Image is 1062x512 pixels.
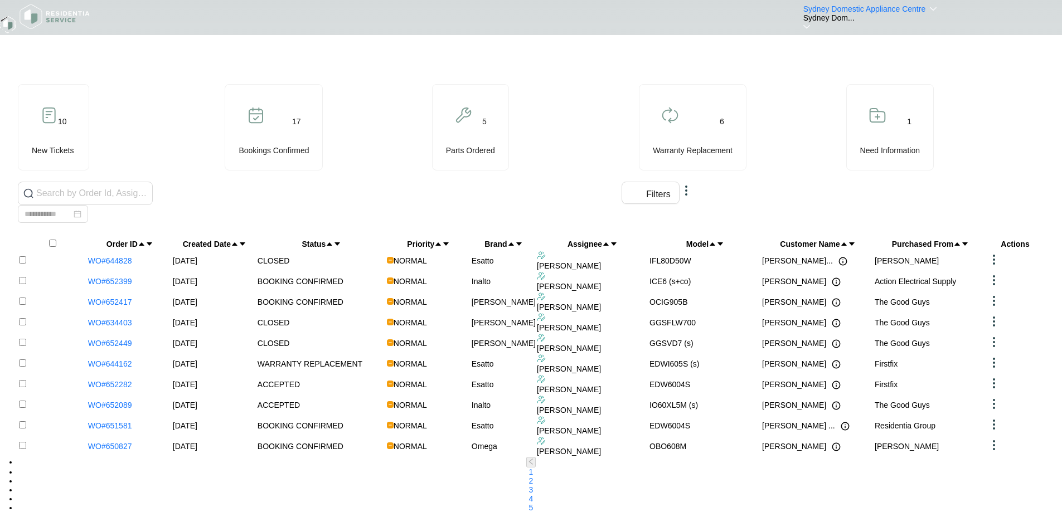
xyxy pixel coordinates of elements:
[394,298,427,306] span: NORMAL
[987,356,1001,369] img: dropdown arrow
[762,421,835,430] span: [PERSON_NAME] ...
[537,292,546,301] img: Assigner Icon
[537,385,648,394] p: [PERSON_NAME]
[258,401,300,409] span: ACCEPTED
[649,416,761,435] td: EDW6004S
[88,401,132,409] a: WO#652089
[394,401,427,409] span: NORMAL
[987,335,1001,349] img: dropdown arrow
[173,318,197,327] span: [DATE]
[875,318,930,327] span: The Good Guys
[832,360,841,369] img: Info icon
[106,240,138,248] span: Order ID
[258,240,386,248] th: Status
[987,274,1001,287] img: dropdown arrow
[258,339,290,348] span: CLOSED
[529,494,534,503] a: 4
[58,115,67,128] p: 10
[987,240,1043,248] th: Actions
[875,359,898,368] span: Firstfix
[875,298,930,306] span: The Good Guys
[472,298,536,306] span: [PERSON_NAME]
[258,380,300,389] span: ACCEPTED
[173,240,256,248] th: Created Date
[394,442,427,451] span: NORMAL
[387,339,394,346] img: Vercel Logo
[515,240,523,248] span: caret-down
[860,144,920,157] p: Need Information
[537,271,546,280] img: Assigner Icon
[387,360,394,367] img: Vercel Logo
[23,188,34,199] img: search-icon
[961,240,969,248] span: caret-down
[529,503,534,512] a: 5
[18,476,1044,485] li: 2
[387,298,394,305] img: Vercel Logo
[258,421,343,430] span: BOOKING CONFIRMED
[875,256,939,265] span: [PERSON_NAME]
[537,333,546,342] img: Assigner Icon
[653,144,733,157] p: Warranty Replacement
[537,344,648,353] p: [PERSON_NAME]
[841,422,850,431] img: Info icon
[832,277,841,286] img: Info icon
[892,240,953,248] span: Purchased From
[88,339,132,348] a: WO#652449
[602,240,610,248] span: caret-up
[987,418,1001,431] img: dropdown arrow
[537,282,648,291] p: [PERSON_NAME]
[832,319,841,328] img: Info icon
[472,318,536,327] span: [PERSON_NAME]
[720,115,724,128] p: 6
[686,240,709,248] span: Model
[649,354,761,373] td: EDWI605S (s)
[610,240,618,248] span: caret-down
[832,442,841,451] img: Info icon
[907,115,911,128] p: 1
[646,188,671,201] span: Filters
[987,397,1001,411] img: dropdown arrow
[173,256,197,265] span: [DATE]
[987,294,1001,308] img: dropdown arrow
[832,298,841,307] img: Info icon
[649,271,761,291] td: ICE6 (s+co)
[88,298,132,306] a: WO#652417
[333,240,341,248] span: caret-down
[302,240,326,248] span: Status
[953,240,961,248] span: caret-up
[183,240,231,248] span: Created Date
[840,240,848,248] span: caret-up
[472,339,536,348] span: [PERSON_NAME]
[394,277,427,286] span: NORMAL
[537,313,546,321] img: Assigner Icon
[762,256,833,265] span: [PERSON_NAME]...
[387,240,471,248] th: Priority
[40,106,58,124] img: icon
[49,240,56,247] input: Select all
[292,115,301,128] p: 17
[173,401,197,409] span: [DATE]
[762,298,826,306] span: [PERSON_NAME]
[680,184,693,197] img: dropdown arrow
[537,406,648,415] p: [PERSON_NAME]
[88,318,132,327] a: WO#634403
[762,339,826,348] span: [PERSON_NAME]
[258,298,343,306] span: BOOKING CONFIRMED
[762,359,826,368] span: [PERSON_NAME]
[146,240,153,248] span: caret-down
[258,442,343,451] span: BOOKING CONFIRMED
[18,503,1044,512] li: 5
[803,24,810,30] img: dropdown arrow
[537,251,546,260] img: Assigner Icon
[762,380,826,389] span: [PERSON_NAME]
[762,240,874,248] th: Customer Name
[832,381,841,389] img: Info icon
[848,240,856,248] span: caret-down
[762,442,826,451] span: [PERSON_NAME]
[529,485,534,494] a: 3
[394,318,427,327] span: NORMAL
[529,467,534,476] a: 1
[239,240,246,248] span: caret-down
[529,476,534,485] a: 2
[537,240,648,248] th: Assignee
